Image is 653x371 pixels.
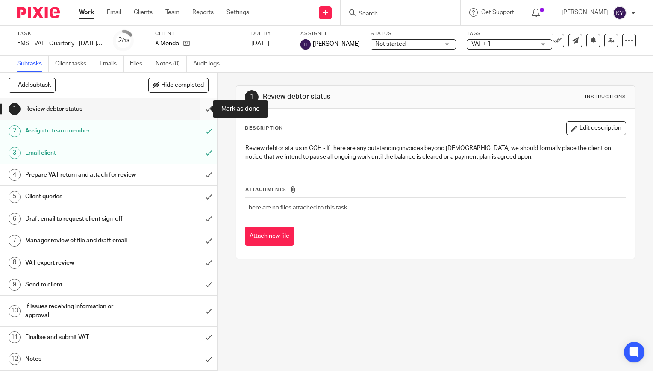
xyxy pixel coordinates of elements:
h1: Draft email to request client sign-off [25,212,136,225]
div: 6 [9,213,21,225]
h1: Manager review of file and draft email [25,234,136,247]
a: Files [130,56,149,72]
div: 3 [9,147,21,159]
h1: Review debtor status [263,92,453,101]
h1: Assign to team member [25,124,136,137]
a: Reports [192,8,214,17]
h1: Review debtor status [25,103,136,115]
a: Settings [226,8,249,17]
button: + Add subtask [9,78,56,92]
span: Get Support [481,9,514,15]
p: [PERSON_NAME] [562,8,609,17]
span: There are no files attached to this task. [245,205,348,211]
a: Notes (0) [156,56,187,72]
label: Tags [467,30,552,37]
button: Attach new file [245,227,294,246]
img: Pixie [17,7,60,18]
label: Client [155,30,241,37]
a: Work [79,8,94,17]
h1: Send to client [25,278,136,291]
a: Clients [134,8,153,17]
a: Client tasks [55,56,93,72]
a: Subtasks [17,56,49,72]
div: FMS - VAT - Quarterly - [DATE] - [DATE] [17,39,103,48]
h1: Prepare VAT return and attach for review [25,168,136,181]
h1: VAT expert review [25,256,136,269]
label: Task [17,30,103,37]
span: Hide completed [161,82,204,89]
div: 5 [9,191,21,203]
p: Description [245,125,283,132]
div: 2 [9,125,21,137]
p: Review debtor status in CCH - If there are any outstanding invoices beyond [DEMOGRAPHIC_DATA] we ... [245,144,626,162]
div: Instructions [585,94,626,100]
span: VAT + 1 [471,41,491,47]
img: svg%3E [613,6,627,20]
div: 10 [9,305,21,317]
div: FMS - VAT - Quarterly - May - July, 2025 [17,39,103,48]
div: 8 [9,257,21,269]
label: Due by [251,30,290,37]
div: 12 [9,353,21,365]
h1: Client queries [25,190,136,203]
label: Assignee [300,30,360,37]
label: Status [371,30,456,37]
button: Edit description [566,121,626,135]
img: svg%3E [300,39,311,50]
span: [PERSON_NAME] [313,40,360,48]
h1: Notes [25,353,136,365]
a: Email [107,8,121,17]
h1: Finalise and submit VAT [25,331,136,344]
div: 1 [245,90,259,104]
div: 11 [9,331,21,343]
span: Attachments [245,187,286,192]
small: /13 [122,38,129,43]
h1: Email client [25,147,136,159]
p: X Mondo [155,39,179,48]
button: Hide completed [148,78,209,92]
div: 4 [9,169,21,181]
div: 9 [9,279,21,291]
a: Emails [100,56,124,72]
a: Audit logs [193,56,226,72]
h1: If issues receiving information or approval [25,300,136,322]
input: Search [358,10,435,18]
div: 7 [9,235,21,247]
span: [DATE] [251,41,269,47]
a: Team [165,8,179,17]
div: 2 [118,35,129,45]
span: Not started [375,41,406,47]
div: 1 [9,103,21,115]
